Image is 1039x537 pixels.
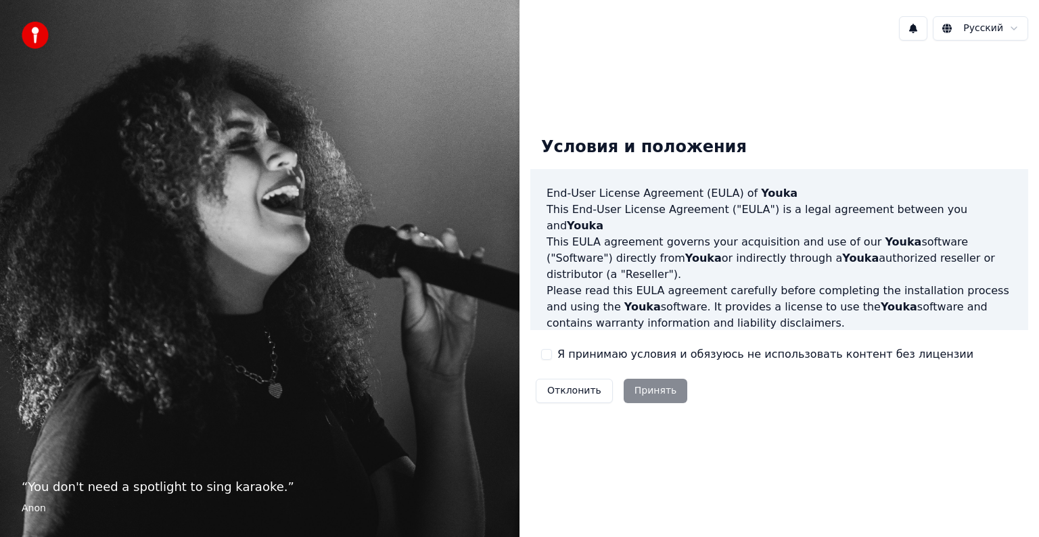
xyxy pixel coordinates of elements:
span: Youka [685,252,722,264]
span: Youka [842,252,879,264]
footer: Anon [22,502,498,515]
p: This EULA agreement governs your acquisition and use of our software ("Software") directly from o... [547,234,1012,283]
img: youka [22,22,49,49]
span: Youka [624,300,661,313]
span: Youka [885,235,921,248]
p: “ You don't need a spotlight to sing karaoke. ” [22,477,498,496]
label: Я принимаю условия и обязуюсь не использовать контент без лицензии [557,346,973,363]
span: Youka [881,300,917,313]
h3: End-User License Agreement (EULA) of [547,185,1012,202]
p: This End-User License Agreement ("EULA") is a legal agreement between you and [547,202,1012,234]
button: Отклонить [536,379,613,403]
div: Условия и положения [530,126,758,169]
p: Please read this EULA agreement carefully before completing the installation process and using th... [547,283,1012,331]
span: Youka [567,219,603,232]
span: Youka [761,187,798,200]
